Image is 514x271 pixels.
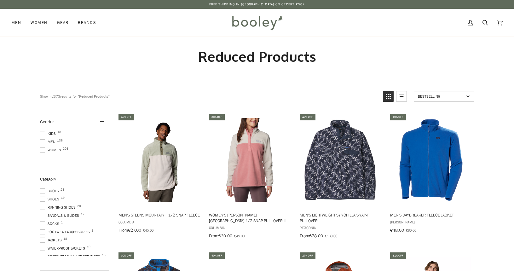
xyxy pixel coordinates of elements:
span: Kids [40,131,58,136]
span: [PERSON_NAME] [390,219,472,225]
a: Brands [73,9,101,37]
span: Jackets [40,237,64,243]
a: Women's Benton Springs 1/2 Snap Pull Over II [208,113,292,241]
span: Men [11,20,21,26]
b: 373 [54,94,60,99]
span: Softshells & Windbreakers [40,254,102,259]
div: 30% off [118,252,134,259]
span: 19 [61,196,65,199]
span: Category [40,176,56,182]
p: Free Shipping in [GEOGRAPHIC_DATA] on Orders €50+ [209,2,305,7]
a: Men [11,9,26,37]
span: Waterproof Jackets [40,245,87,251]
span: 1 [61,221,63,224]
div: 33% off [209,114,225,120]
span: Men [40,139,57,145]
a: View list mode [396,91,407,102]
span: Patagonia [300,225,381,230]
a: Men's Daybreaker Fleece Jacket [389,113,473,235]
span: Women [31,20,47,26]
span: €48.00 [390,227,404,233]
span: Women's [PERSON_NAME][GEOGRAPHIC_DATA] 1/2 Snap Pull Over II [209,212,291,223]
div: 40% off [118,114,134,120]
span: 18 [63,237,67,240]
span: Men's Daybreaker Fleece Jacket [390,212,472,218]
img: Patagonia Men's Lightweight Synchilla Snap-T Pullover Synched Flight / New Navy - Booley Galway [299,118,382,202]
span: €78.00 [309,233,323,239]
span: Socks [40,221,61,227]
span: 203 [63,147,68,150]
img: Helly Hansen Men's Daybreaker Fleece Jacket Cobalt 2.0 - Booley Galway [389,118,473,202]
a: View grid mode [383,91,394,102]
span: €130.00 [325,233,337,239]
span: 29 [77,205,81,208]
span: Women [40,147,63,153]
a: Men's Steens Mountain II 1/2 Snap Fleece [118,113,201,235]
span: Columbia [118,219,200,225]
span: 10 [102,254,106,257]
a: Sort options [414,91,474,102]
div: 40% off [390,114,406,120]
span: From [118,227,128,233]
span: Sandals & Slides [40,213,81,218]
span: 40 [87,245,90,249]
img: Booley [229,14,285,32]
span: Footwear Accessories [40,229,92,235]
span: Boots [40,188,61,194]
div: 31% off [390,252,406,259]
div: 40% off [209,252,225,259]
span: €45.00 [234,233,245,239]
span: 23 [61,188,64,191]
span: Men's Lightweight Synchilla Snap-T Pullover [300,212,381,223]
span: €45.00 [143,228,153,233]
span: 16 [57,131,61,134]
h1: Reduced Products [40,48,474,65]
a: Gear [52,9,73,37]
span: Brands [78,20,96,26]
div: Showing results for "Reduced Products" [40,91,378,102]
span: Men's Steens Mountain II 1/2 Snap Fleece [118,212,200,218]
span: €30.00 [218,233,232,239]
span: From [300,233,309,239]
div: 40% off [300,114,315,120]
span: 1 [91,229,93,232]
img: Columbia Women's Benton Springs 1/2 Snap Pull Over II Dark Stone/Pink - Booley Galway [208,118,292,202]
span: 17 [81,213,84,216]
span: Bestselling [418,94,464,99]
span: €80.00 [406,228,416,233]
a: Men's Lightweight Synchilla Snap-T Pullover [299,113,382,241]
span: €27.00 [128,227,141,233]
span: From [209,233,218,239]
div: 27% off [300,252,315,259]
span: Shoes [40,196,61,202]
span: Running Shoes [40,205,78,210]
span: Columbia [209,225,291,230]
span: Gear [57,20,69,26]
span: Gender [40,119,54,125]
span: 136 [57,139,63,142]
a: Women [26,9,52,37]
